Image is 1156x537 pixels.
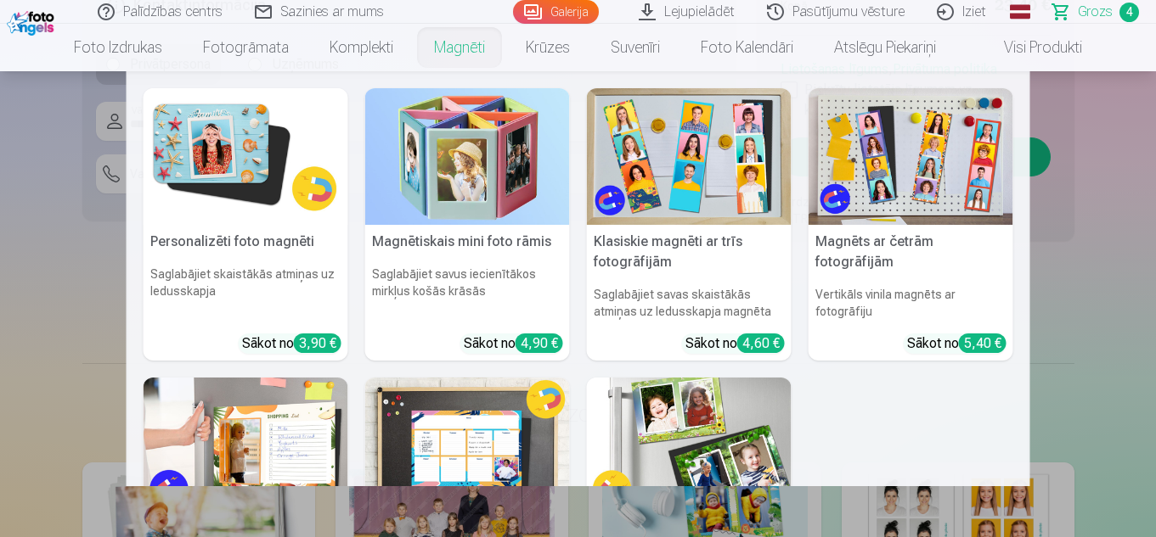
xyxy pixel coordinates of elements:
[7,7,59,36] img: /fa1
[144,225,348,259] h5: Personalizēti foto magnēti
[1119,3,1139,22] span: 4
[365,225,570,259] h5: Magnētiskais mini foto rāmis
[809,88,1013,225] img: Magnēts ar četrām fotogrāfijām
[294,333,341,353] div: 3,90 €
[242,333,341,354] div: Sākot no
[365,259,570,327] h6: Saglabājiet savus iecienītākos mirkļus košās krāsās
[809,279,1013,327] h6: Vertikāls vinila magnēts ar fotogrāfiju
[587,88,792,225] img: Klasiskie magnēti ar trīs fotogrāfijām
[809,88,1013,361] a: Magnēts ar četrām fotogrāfijāmMagnēts ar četrām fotogrāfijāmVertikāls vinila magnēts ar fotogrāfi...
[516,333,563,353] div: 4,90 €
[144,88,348,225] img: Personalizēti foto magnēti
[959,333,1007,353] div: 5,40 €
[144,88,348,361] a: Personalizēti foto magnētiPersonalizēti foto magnētiSaglabājiet skaistākās atmiņas uz ledusskapja...
[956,24,1102,71] a: Visi produkti
[737,333,785,353] div: 4,60 €
[464,333,563,354] div: Sākot no
[54,24,183,71] a: Foto izdrukas
[144,259,348,327] h6: Saglabājiet skaistākās atmiņas uz ledusskapja
[587,225,792,279] h5: Klasiskie magnēti ar trīs fotogrāfijām
[365,88,570,361] a: Magnētiskais mini foto rāmisMagnētiskais mini foto rāmisSaglabājiet savus iecienītākos mirkļus ko...
[309,24,414,71] a: Komplekti
[365,378,570,514] img: Magnētiskās nedēļas piezīmes/grafiki 20x30 cm
[680,24,814,71] a: Foto kalendāri
[183,24,309,71] a: Fotogrāmata
[144,378,348,514] img: Magnētiskais iepirkumu saraksts
[365,88,570,225] img: Magnētiskais mini foto rāmis
[907,333,1007,354] div: Sākot no
[1078,2,1113,22] span: Grozs
[505,24,590,71] a: Krūzes
[685,333,785,354] div: Sākot no
[587,279,792,327] h6: Saglabājiet savas skaistākās atmiņas uz ledusskapja magnēta
[587,378,792,514] img: Magnētiskā dubultā fotogrāfija 6x9 cm
[814,24,956,71] a: Atslēgu piekariņi
[809,225,1013,279] h5: Magnēts ar četrām fotogrāfijām
[590,24,680,71] a: Suvenīri
[414,24,505,71] a: Magnēti
[587,88,792,361] a: Klasiskie magnēti ar trīs fotogrāfijāmKlasiskie magnēti ar trīs fotogrāfijāmSaglabājiet savas ska...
